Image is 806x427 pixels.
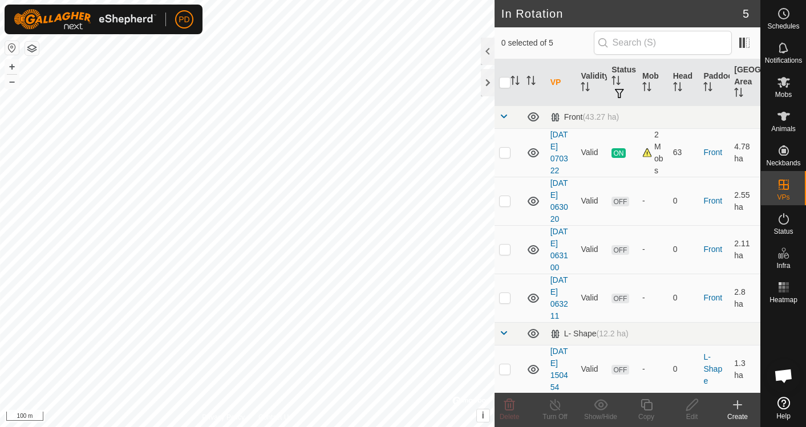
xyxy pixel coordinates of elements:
span: 0 selected of 5 [501,37,594,49]
th: Validity [576,59,607,106]
th: Paddock [699,59,730,106]
th: Mob [638,59,669,106]
td: 1.3 ha [730,345,760,393]
td: Valid [576,274,607,322]
div: - [642,243,664,255]
p-sorticon: Activate to sort [734,90,743,99]
a: Contact Us [258,412,292,422]
span: 5 [743,5,749,22]
span: PD [179,14,189,26]
th: Head [669,59,699,106]
div: Show/Hide [578,412,623,422]
span: ON [611,148,625,158]
a: Front [703,245,722,254]
span: (43.27 ha) [582,112,619,121]
p-sorticon: Activate to sort [673,84,682,93]
span: (12.2 ha) [597,329,629,338]
span: OFF [611,365,629,375]
span: Notifications [765,57,802,64]
div: Create [715,412,760,422]
p-sorticon: Activate to sort [581,84,590,93]
span: OFF [611,294,629,303]
button: – [5,75,19,88]
button: + [5,60,19,74]
a: [DATE] 063020 [550,178,568,223]
div: Copy [623,412,669,422]
img: Gallagher Logo [14,9,156,30]
td: 4.78 ha [730,128,760,177]
td: 0 [669,274,699,322]
span: Animals [771,125,796,132]
td: 2.55 ha [730,177,760,225]
td: 0 [669,345,699,393]
a: [DATE] 150454 [550,347,568,392]
span: Schedules [767,23,799,30]
div: - [642,363,664,375]
td: 0 [669,177,699,225]
p-sorticon: Activate to sort [703,84,712,93]
input: Search (S) [594,31,732,55]
div: Front [550,112,619,122]
td: 2.11 ha [730,225,760,274]
span: Infra [776,262,790,269]
span: Neckbands [766,160,800,166]
a: L- Shape [703,352,722,385]
span: Status [773,228,793,235]
button: i [477,409,489,422]
a: [DATE] 063100 [550,227,568,272]
div: Edit [669,412,715,422]
td: Valid [576,128,607,177]
span: Help [776,413,791,420]
td: 2.8 ha [730,274,760,322]
div: L- Shape [550,329,629,339]
a: Help [761,392,806,424]
span: i [481,410,484,420]
th: [GEOGRAPHIC_DATA] Area [730,59,760,106]
div: 2 Mobs [642,129,664,177]
td: 0 [669,225,699,274]
td: Valid [576,345,607,393]
a: Front [703,196,722,205]
span: Mobs [775,91,792,98]
div: - [642,292,664,304]
span: Heatmap [769,296,797,303]
button: Map Layers [25,42,39,55]
th: Status [607,59,638,106]
button: Reset Map [5,41,19,55]
span: OFF [611,245,629,255]
a: Privacy Policy [202,412,245,422]
td: Valid [576,225,607,274]
h2: In Rotation [501,7,743,21]
p-sorticon: Activate to sort [642,84,651,93]
td: 63 [669,128,699,177]
div: - [642,195,664,207]
span: OFF [611,197,629,206]
p-sorticon: Activate to sort [511,78,520,87]
span: VPs [777,194,789,201]
div: Turn Off [532,412,578,422]
p-sorticon: Activate to sort [526,78,536,87]
span: Delete [500,413,520,421]
a: [DATE] 063211 [550,275,568,320]
a: [DATE] 070322 [550,130,568,175]
td: Valid [576,177,607,225]
a: Front [703,148,722,157]
p-sorticon: Activate to sort [611,78,621,87]
a: Open chat [767,359,801,393]
a: Front [703,293,722,302]
th: VP [546,59,577,106]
